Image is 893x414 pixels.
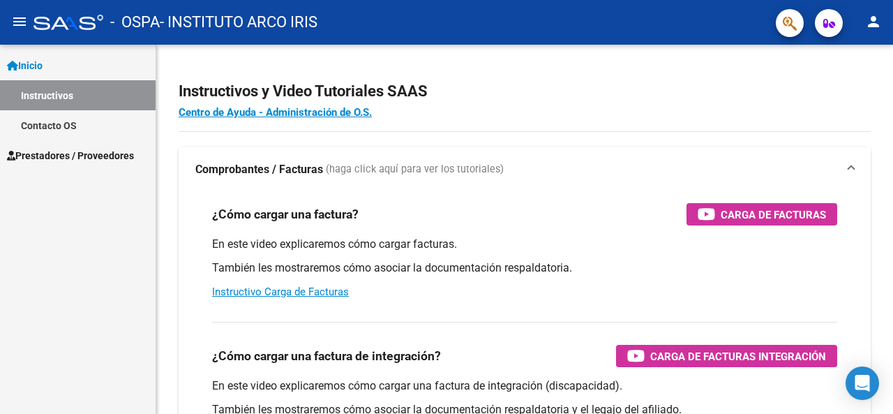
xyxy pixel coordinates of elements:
[212,205,359,224] h3: ¿Cómo cargar una factura?
[11,13,28,30] mat-icon: menu
[846,367,879,400] div: Open Intercom Messenger
[179,106,372,119] a: Centro de Ayuda - Administración de O.S.
[212,237,837,252] p: En este video explicaremos cómo cargar facturas.
[650,348,826,365] span: Carga de Facturas Integración
[865,13,882,30] mat-icon: person
[7,58,43,73] span: Inicio
[212,286,349,298] a: Instructivo Carga de Facturas
[212,260,837,276] p: También les mostraremos cómo asociar la documentación respaldatoria.
[179,147,871,192] mat-expansion-panel-header: Comprobantes / Facturas (haga click aquí para ver los tutoriales)
[326,162,504,177] span: (haga click aquí para ver los tutoriales)
[7,148,134,163] span: Prestadores / Proveedores
[616,345,837,367] button: Carga de Facturas Integración
[721,206,826,223] span: Carga de Facturas
[686,203,837,226] button: Carga de Facturas
[212,378,837,394] p: En este video explicaremos cómo cargar una factura de integración (discapacidad).
[160,7,317,38] span: - INSTITUTO ARCO IRIS
[179,78,871,105] h2: Instructivos y Video Tutoriales SAAS
[110,7,160,38] span: - OSPA
[212,346,441,366] h3: ¿Cómo cargar una factura de integración?
[195,162,323,177] strong: Comprobantes / Facturas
